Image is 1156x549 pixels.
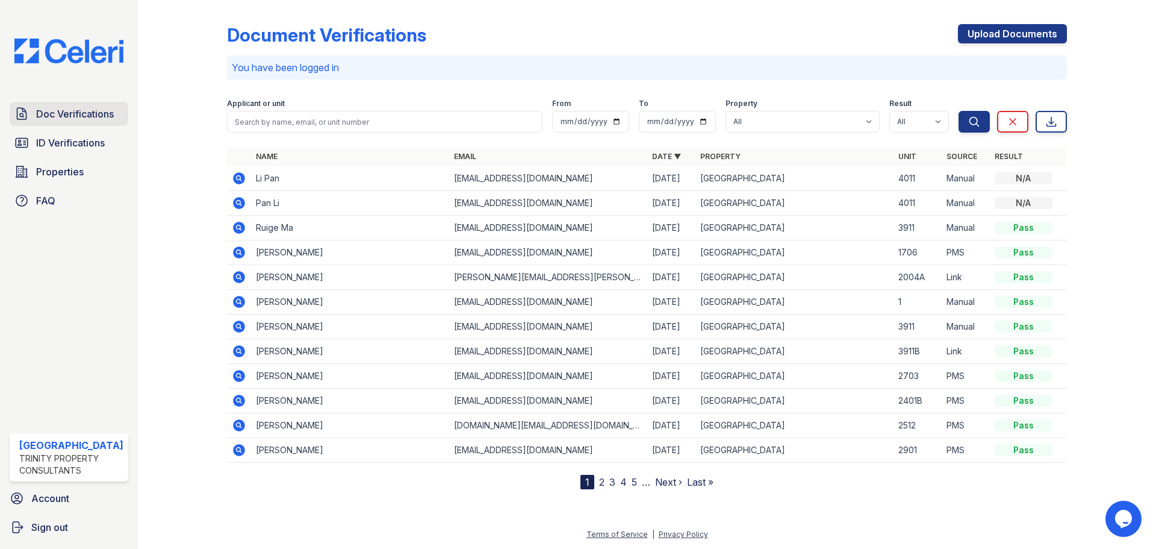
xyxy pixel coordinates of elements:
a: Sign out [5,515,133,539]
div: N/A [995,172,1052,184]
td: [DATE] [647,364,695,389]
a: Property [700,152,741,161]
td: Link [942,265,990,290]
td: PMS [942,240,990,265]
span: Sign out [31,520,68,535]
td: 2401B [893,389,942,413]
div: Pass [995,222,1052,234]
td: [DATE] [647,315,695,339]
td: 2512 [893,413,942,438]
td: 4011 [893,191,942,216]
div: Pass [995,321,1052,333]
td: 2004A [893,265,942,290]
a: Date ▼ [652,152,681,161]
td: 4011 [893,166,942,191]
a: Source [946,152,977,161]
div: | [652,530,654,539]
label: From [552,99,571,108]
td: PMS [942,389,990,413]
div: Pass [995,345,1052,357]
a: Doc Verifications [10,102,128,126]
a: Email [454,152,476,161]
td: [GEOGRAPHIC_DATA] [695,364,893,389]
td: [DATE] [647,438,695,463]
td: [PERSON_NAME] [251,364,449,389]
td: [PERSON_NAME][EMAIL_ADDRESS][PERSON_NAME][DOMAIN_NAME] [449,265,647,290]
td: 3911 [893,315,942,339]
td: [DATE] [647,339,695,364]
td: Manual [942,290,990,315]
td: PMS [942,364,990,389]
div: Pass [995,271,1052,283]
td: Manual [942,191,990,216]
td: [GEOGRAPHIC_DATA] [695,315,893,339]
div: Document Verifications [227,24,426,46]
td: [DATE] [647,290,695,315]
td: [PERSON_NAME] [251,389,449,413]
a: Account [5,486,133,510]
td: [DATE] [647,389,695,413]
td: Pan Li [251,191,449,216]
td: 1 [893,290,942,315]
td: 1706 [893,240,942,265]
td: [EMAIL_ADDRESS][DOMAIN_NAME] [449,290,647,315]
div: [GEOGRAPHIC_DATA] [19,438,123,453]
td: [DATE] [647,191,695,216]
span: Properties [36,165,84,179]
p: You have been logged in [232,60,1062,75]
td: [PERSON_NAME] [251,413,449,438]
label: To [639,99,648,108]
td: Manual [942,216,990,240]
div: Pass [995,444,1052,456]
td: [EMAIL_ADDRESS][DOMAIN_NAME] [449,191,647,216]
td: [GEOGRAPHIC_DATA] [695,339,893,364]
input: Search by name, email, or unit number [227,111,542,133]
td: [GEOGRAPHIC_DATA] [695,191,893,216]
a: Properties [10,160,128,184]
td: PMS [942,438,990,463]
td: [EMAIL_ADDRESS][DOMAIN_NAME] [449,216,647,240]
td: Ruige Ma [251,216,449,240]
div: N/A [995,197,1052,209]
a: ID Verifications [10,131,128,155]
a: Unit [898,152,916,161]
td: [GEOGRAPHIC_DATA] [695,413,893,438]
span: Account [31,491,69,506]
a: Name [256,152,278,161]
td: [PERSON_NAME] [251,339,449,364]
td: [PERSON_NAME] [251,265,449,290]
a: FAQ [10,189,128,213]
div: Pass [995,395,1052,407]
td: [GEOGRAPHIC_DATA] [695,290,893,315]
a: Upload Documents [958,24,1067,43]
td: [EMAIL_ADDRESS][DOMAIN_NAME] [449,315,647,339]
td: [PERSON_NAME] [251,240,449,265]
td: [PERSON_NAME] [251,315,449,339]
td: [PERSON_NAME] [251,290,449,315]
td: [DATE] [647,216,695,240]
td: [GEOGRAPHIC_DATA] [695,240,893,265]
span: ID Verifications [36,136,105,150]
td: [DATE] [647,166,695,191]
a: Result [995,152,1023,161]
td: Manual [942,166,990,191]
td: [EMAIL_ADDRESS][DOMAIN_NAME] [449,166,647,191]
img: CE_Logo_Blue-a8612792a0a2168367f1c8372b55b34899dd931a85d93a1a3d3e32e68fde9ad4.png [5,39,133,63]
div: Pass [995,296,1052,308]
td: [GEOGRAPHIC_DATA] [695,438,893,463]
td: [GEOGRAPHIC_DATA] [695,216,893,240]
a: Last » [687,476,713,488]
td: [GEOGRAPHIC_DATA] [695,389,893,413]
td: Link [942,339,990,364]
td: [DATE] [647,240,695,265]
a: 3 [609,476,615,488]
td: 3911B [893,339,942,364]
td: [DATE] [647,413,695,438]
td: [DOMAIN_NAME][EMAIL_ADDRESS][DOMAIN_NAME] [449,413,647,438]
a: 2 [599,476,604,488]
td: [EMAIL_ADDRESS][DOMAIN_NAME] [449,389,647,413]
td: PMS [942,413,990,438]
td: [EMAIL_ADDRESS][DOMAIN_NAME] [449,438,647,463]
a: Privacy Policy [659,530,708,539]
